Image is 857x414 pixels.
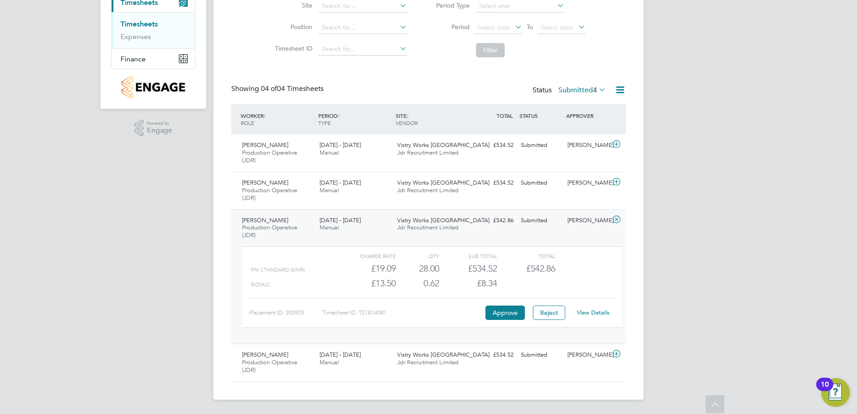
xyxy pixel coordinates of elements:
label: Submitted [558,86,606,95]
div: PERIOD [316,108,394,131]
span: TYPE [318,119,331,126]
span: Powered by [147,120,172,127]
span: / [407,112,408,119]
div: £534.52 [471,176,517,190]
span: Select date [541,23,573,31]
span: Manual [320,186,339,194]
span: 04 Timesheets [261,84,324,93]
span: [DATE] - [DATE] [320,179,361,186]
span: [PERSON_NAME] [242,141,288,149]
div: £534.52 [439,261,497,276]
span: TOTAL [497,112,513,119]
div: £13.50 [338,276,396,291]
div: WORKER [238,108,316,131]
div: Submitted [517,176,564,190]
button: Reject [533,306,565,320]
div: Total [497,250,555,261]
div: Timesheet ID: TS1814081 [322,306,483,320]
div: £19.09 [338,261,396,276]
div: Submitted [517,138,564,153]
div: £8.34 [439,276,497,291]
div: 28.00 [396,261,439,276]
span: Vistry Works [GEOGRAPHIC_DATA] [397,179,489,186]
div: STATUS [517,108,564,124]
span: [DATE] - [DATE] [320,141,361,149]
button: Finance [112,49,195,69]
a: Timesheets [121,20,158,28]
span: Select date [477,23,510,31]
div: £542.86 [471,213,517,228]
a: Powered byEngage [134,120,173,137]
div: [PERSON_NAME] [564,213,610,228]
input: Search for... [319,22,407,34]
div: [PERSON_NAME] [564,176,610,190]
span: Jdr Recruitment Limited [397,358,459,366]
span: Production Operative (JDR) [242,149,297,164]
div: Submitted [517,348,564,362]
span: [PERSON_NAME] [242,216,288,224]
label: Period Type [429,1,470,9]
div: Placement ID: 300905 [249,306,322,320]
label: Timesheet ID [272,44,312,52]
label: Period [429,23,470,31]
span: 04 of [261,84,277,93]
div: Sub Total [439,250,497,261]
label: Position [272,23,312,31]
div: [PERSON_NAME] [564,138,610,153]
span: BONUS [251,281,270,288]
span: / [338,112,339,119]
div: SITE [394,108,471,131]
div: Charge rate [338,250,396,261]
div: [PERSON_NAME] [564,348,610,362]
span: Engage [147,127,172,134]
div: Timesheets [112,12,195,48]
span: / [264,112,265,119]
span: [PERSON_NAME] [242,351,288,358]
span: To [524,21,536,33]
a: Expenses [121,32,151,41]
div: 0.62 [396,276,439,291]
span: Vistry Works [GEOGRAPHIC_DATA] [397,216,489,224]
span: [DATE] - [DATE] [320,216,361,224]
span: Manual [320,358,339,366]
div: Status [532,84,608,97]
span: £542.86 [526,263,555,274]
div: £534.52 [471,138,517,153]
span: Manual [320,224,339,231]
span: Jdr Recruitment Limited [397,186,459,194]
a: View Details [577,309,610,316]
div: APPROVER [564,108,610,124]
img: countryside-properties-logo-retina.png [121,76,185,98]
span: PM Standard (£/HR) [251,267,305,273]
span: Production Operative (JDR) [242,224,297,239]
div: 10 [821,384,829,396]
span: Vistry Works [GEOGRAPHIC_DATA] [397,141,489,149]
input: Search for... [319,43,407,56]
div: Showing [231,84,325,94]
span: Manual [320,149,339,156]
button: Approve [485,306,525,320]
div: £534.52 [471,348,517,362]
span: Vistry Works [GEOGRAPHIC_DATA] [397,351,489,358]
span: [DATE] - [DATE] [320,351,361,358]
span: ROLE [241,119,254,126]
span: 4 [593,86,597,95]
div: Submitted [517,213,564,228]
span: Production Operative (JDR) [242,186,297,202]
span: Jdr Recruitment Limited [397,224,459,231]
span: Finance [121,55,146,63]
span: VENDOR [396,119,418,126]
a: Go to home page [111,76,195,98]
span: Production Operative (JDR) [242,358,297,374]
span: [PERSON_NAME] [242,179,288,186]
span: Jdr Recruitment Limited [397,149,459,156]
button: Filter [476,43,505,57]
button: Open Resource Center, 10 new notifications [821,378,850,407]
div: QTY [396,250,439,261]
label: Site [272,1,312,9]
